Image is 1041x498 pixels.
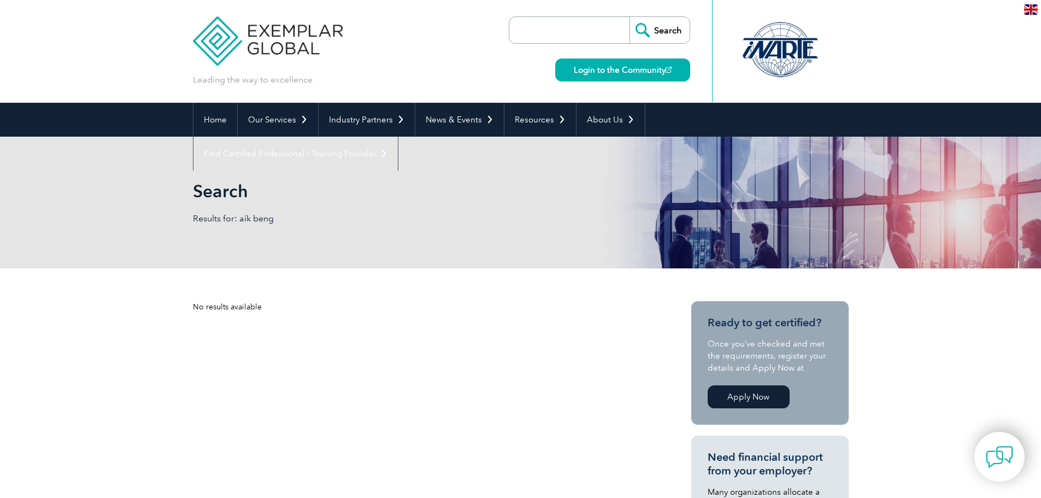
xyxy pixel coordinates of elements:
[666,67,672,73] img: open_square.png
[193,103,237,137] a: Home
[577,103,645,137] a: About Us
[986,443,1013,471] img: contact-chat.png
[708,385,790,408] a: Apply Now
[504,103,576,137] a: Resources
[238,103,318,137] a: Our Services
[193,180,613,202] h1: Search
[193,301,652,313] div: No results available
[415,103,504,137] a: News & Events
[1024,4,1038,15] img: en
[708,316,832,330] h3: Ready to get certified?
[555,58,690,81] a: Login to the Community
[319,103,415,137] a: Industry Partners
[708,450,832,478] h3: Need financial support from your employer?
[630,17,690,43] input: Search
[193,74,313,86] p: Leading the way to excellence
[193,137,398,171] a: Find Certified Professional / Training Provider
[708,338,832,374] p: Once you’ve checked and met the requirements, register your details and Apply Now at
[193,213,521,225] p: Results for: aik beng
